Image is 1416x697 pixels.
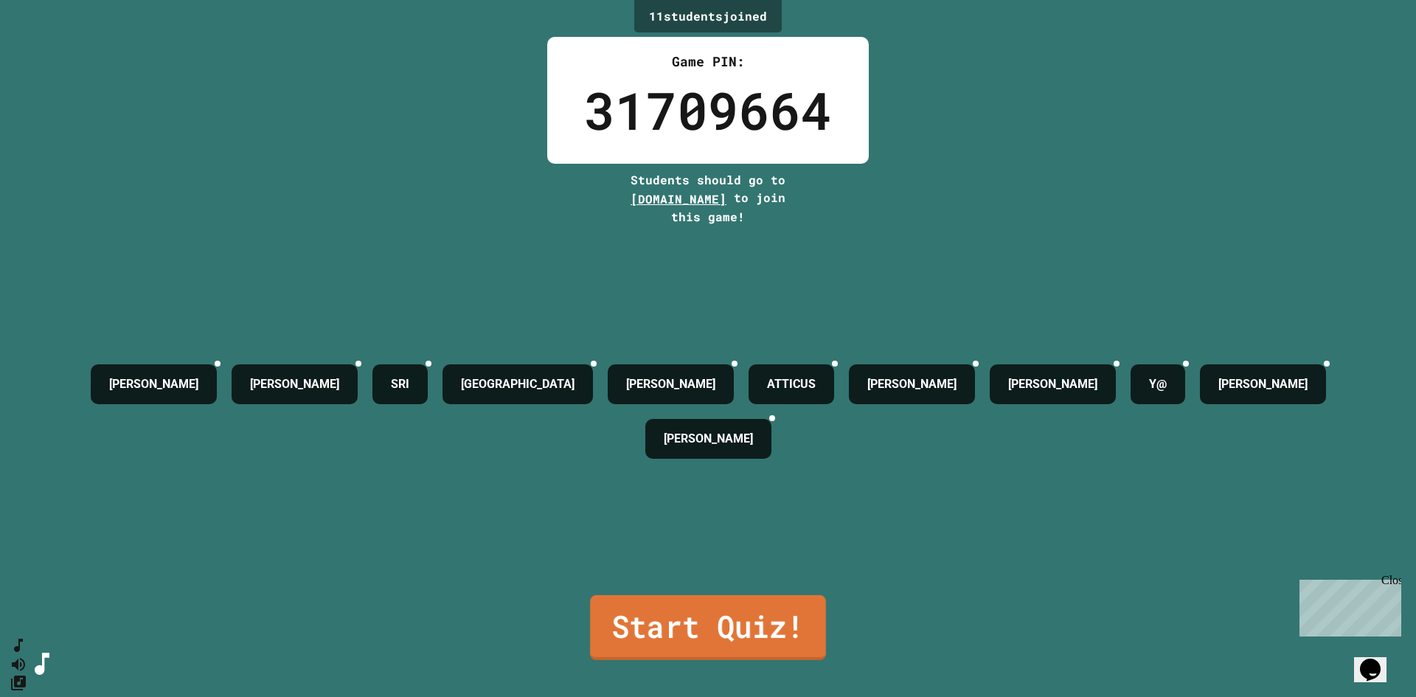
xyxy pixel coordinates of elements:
[584,52,832,72] div: Game PIN:
[391,375,409,393] h4: SRI
[10,673,27,692] button: Change Music
[109,375,198,393] h4: [PERSON_NAME]
[461,375,575,393] h4: [GEOGRAPHIC_DATA]
[10,637,27,655] button: SpeedDial basic example
[1354,638,1401,682] iframe: chat widget
[584,72,832,149] div: 31709664
[631,191,726,207] span: [DOMAIN_NAME]
[867,375,957,393] h4: [PERSON_NAME]
[767,375,816,393] h4: ATTICUS
[10,655,27,673] button: Mute music
[1149,375,1167,393] h4: Y@
[1008,375,1097,393] h4: [PERSON_NAME]
[6,6,102,94] div: Chat with us now!Close
[250,375,339,393] h4: [PERSON_NAME]
[616,171,800,226] div: Students should go to to join this game!
[1294,574,1401,637] iframe: chat widget
[590,595,826,660] a: Start Quiz!
[1218,375,1308,393] h4: [PERSON_NAME]
[626,375,715,393] h4: [PERSON_NAME]
[664,430,753,448] h4: [PERSON_NAME]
